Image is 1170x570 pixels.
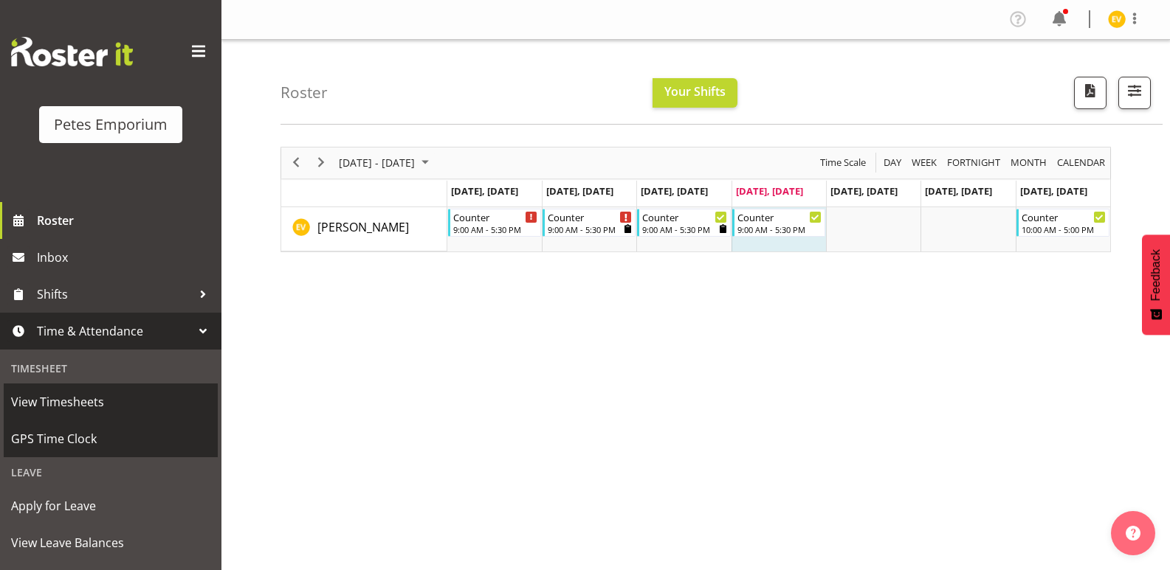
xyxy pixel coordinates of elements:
button: Timeline Month [1008,153,1050,172]
img: eva-vailini10223.jpg [1108,10,1126,28]
a: View Timesheets [4,383,218,420]
div: Eva Vailini"s event - Counter Begin From Sunday, August 17, 2025 at 10:00:00 AM GMT+12:00 Ends At... [1016,209,1109,237]
table: Timeline Week of August 14, 2025 [447,207,1110,251]
span: [DATE], [DATE] [1020,184,1087,198]
span: GPS Time Clock [11,428,210,450]
a: [PERSON_NAME] [317,218,409,236]
span: Month [1009,153,1048,172]
button: Filter Shifts [1118,77,1151,109]
span: Week [910,153,938,172]
span: [DATE], [DATE] [641,184,708,198]
div: 9:00 AM - 5:30 PM [548,223,632,235]
div: Eva Vailini"s event - Counter Begin From Tuesday, August 12, 2025 at 9:00:00 AM GMT+12:00 Ends At... [543,209,636,237]
h4: Roster [281,84,328,101]
div: Counter [1022,209,1106,224]
div: 10:00 AM - 5:00 PM [1022,223,1106,235]
button: Feedback - Show survey [1142,234,1170,335]
span: Your Shifts [664,83,726,100]
button: August 2025 [337,153,436,172]
div: Timeline Week of August 14, 2025 [281,147,1111,252]
a: Apply for Leave [4,487,218,524]
div: Counter [737,209,822,224]
span: Apply for Leave [11,495,210,517]
div: 9:00 AM - 5:30 PM [737,223,822,235]
span: [DATE], [DATE] [736,184,803,198]
span: [DATE] - [DATE] [337,153,416,172]
div: 9:00 AM - 5:30 PM [642,223,726,235]
span: calendar [1056,153,1107,172]
span: [PERSON_NAME] [317,219,409,235]
span: Time Scale [819,153,867,172]
button: Your Shifts [653,78,737,108]
span: View Leave Balances [11,532,210,554]
button: Time Scale [818,153,869,172]
div: next period [309,147,334,178]
button: Previous [286,153,306,172]
div: Counter [548,209,632,224]
td: Eva Vailini resource [281,207,447,251]
div: Eva Vailini"s event - Counter Begin From Thursday, August 14, 2025 at 9:00:00 AM GMT+12:00 Ends A... [732,209,825,237]
button: Timeline Day [881,153,904,172]
span: Shifts [37,283,192,305]
a: View Leave Balances [4,524,218,561]
span: Day [882,153,903,172]
button: Month [1055,153,1108,172]
button: Next [312,153,331,172]
span: Time & Attendance [37,320,192,342]
span: Roster [37,209,214,232]
div: Petes Emporium [54,114,168,136]
img: help-xxl-2.png [1126,526,1140,541]
div: August 11 - 17, 2025 [334,147,438,178]
div: previous period [283,147,309,178]
span: [DATE], [DATE] [830,184,898,198]
button: Timeline Week [909,153,940,172]
div: Eva Vailini"s event - Counter Begin From Monday, August 11, 2025 at 9:00:00 AM GMT+12:00 Ends At ... [448,209,541,237]
a: GPS Time Clock [4,420,218,457]
span: [DATE], [DATE] [451,184,518,198]
div: 9:00 AM - 5:30 PM [453,223,537,235]
span: [DATE], [DATE] [546,184,613,198]
div: Timesheet [4,353,218,383]
span: View Timesheets [11,391,210,413]
div: Eva Vailini"s event - Counter Begin From Wednesday, August 13, 2025 at 9:00:00 AM GMT+12:00 Ends ... [637,209,730,237]
span: [DATE], [DATE] [925,184,992,198]
button: Download a PDF of the roster according to the set date range. [1074,77,1107,109]
div: Counter [453,209,537,224]
div: Counter [642,209,726,224]
span: Feedback [1149,249,1163,301]
img: Rosterit website logo [11,37,133,66]
span: Fortnight [946,153,1002,172]
div: Leave [4,457,218,487]
button: Fortnight [945,153,1003,172]
span: Inbox [37,246,214,268]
